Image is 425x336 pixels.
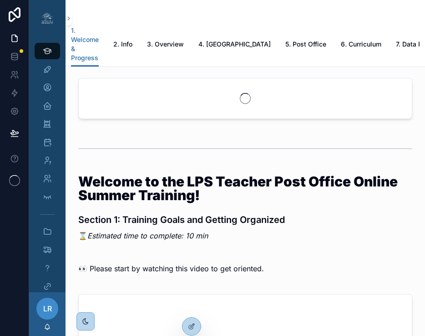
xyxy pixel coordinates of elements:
[147,36,184,54] a: 3. Overview
[341,36,381,54] a: 6. Curriculum
[285,36,326,54] a: 5. Post Office
[198,36,271,54] a: 4. [GEOGRAPHIC_DATA]
[78,213,412,227] h3: Section 1: Training Goals and Getting Organized
[198,40,271,49] span: 4. [GEOGRAPHIC_DATA]
[78,175,412,202] h1: Welcome to the LPS Teacher Post Office Online Summer Training!
[113,40,132,49] span: 2. Info
[71,26,99,62] span: 1. Welcome & Progress
[78,263,412,274] p: 👀 Please start by watching this video to get oriented.
[29,36,66,292] div: scrollable content
[285,40,326,49] span: 5. Post Office
[43,303,52,314] span: LR
[78,230,412,241] p: ⌛
[341,40,381,49] span: 6. Curriculum
[71,22,99,67] a: 1. Welcome & Progress
[113,36,132,54] a: 2. Info
[87,231,208,240] em: Estimated time to complete: 10 min
[40,11,55,26] img: App logo
[147,40,184,49] span: 3. Overview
